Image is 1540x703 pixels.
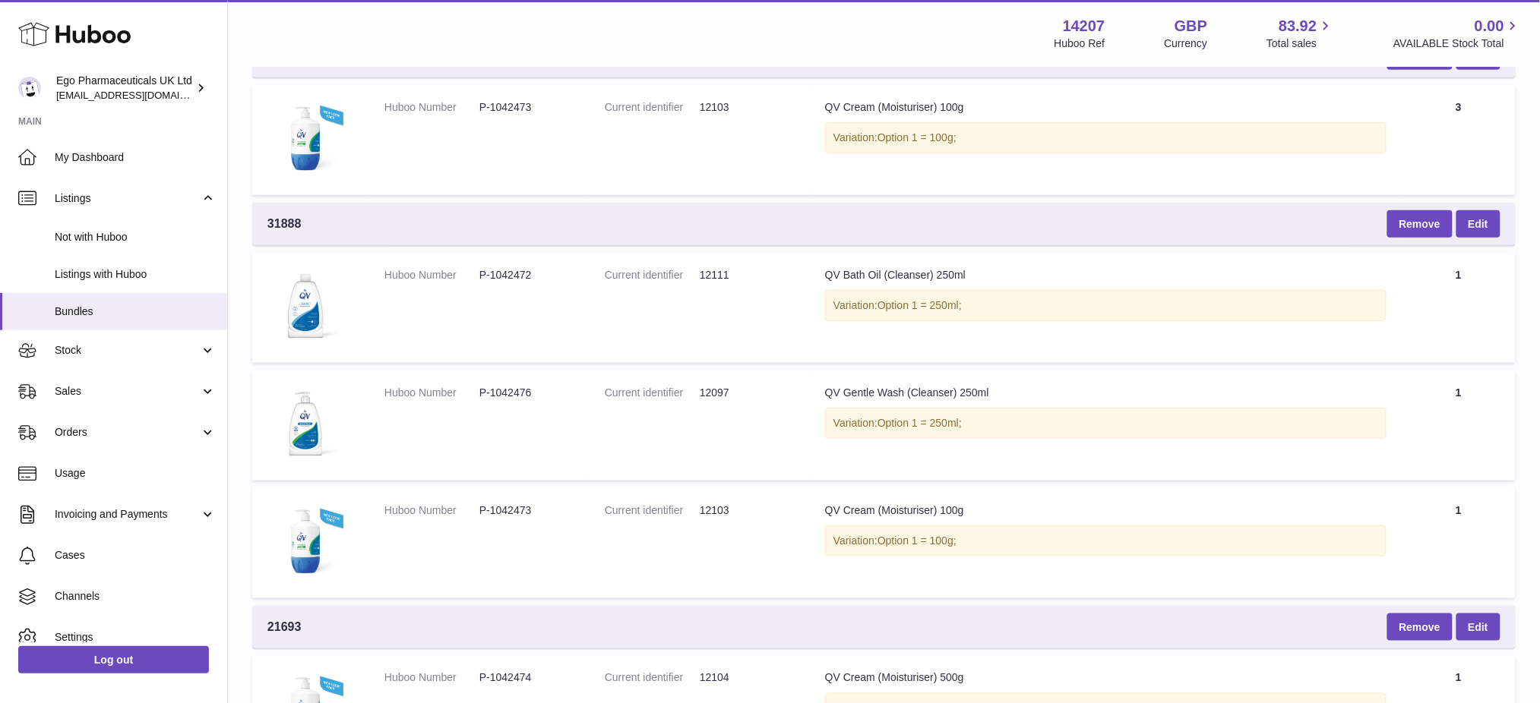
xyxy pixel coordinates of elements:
dt: Huboo Number [384,386,479,400]
dd: P-1042472 [479,268,574,282]
span: Listings [55,191,200,206]
dd: 12097 [700,386,795,400]
img: QV Gentle Wash (Cleanser) 250ml [267,386,343,462]
dt: Huboo Number [384,671,479,686]
img: internalAdmin-14207@internal.huboo.com [18,77,41,99]
div: QV Cream (Moisturiser) 100g [825,100,1387,115]
a: Log out [18,646,209,673]
span: Total sales [1266,36,1334,51]
td: 1 [1402,253,1516,363]
span: Bundles [55,304,216,319]
span: Usage [55,466,216,481]
span: [EMAIL_ADDRESS][DOMAIN_NAME] [56,89,223,101]
img: QV Cream (Moisturiser) 100g [267,503,343,579]
dd: P-1042474 [479,671,574,686]
dt: Huboo Number [384,503,479,518]
dd: 12111 [700,268,795,282]
div: Variation: [825,290,1387,321]
dd: 12104 [700,671,795,686]
td: 3 [1402,85,1516,195]
span: Settings [55,630,216,645]
dt: Current identifier [605,671,700,686]
dt: Current identifier [605,386,700,400]
span: Orders [55,425,200,440]
strong: 14207 [1063,16,1105,36]
span: 31888 [267,216,302,232]
td: 1 [1402,370,1516,481]
dd: 12103 [700,100,795,115]
img: QV Bath Oil (Cleanser) 250ml [267,268,343,344]
span: My Dashboard [55,150,216,165]
span: Stock [55,343,200,358]
span: 83.92 [1279,16,1317,36]
dd: 12103 [700,503,795,518]
span: Option 1 = 100g; [878,534,957,547]
img: QV Cream (Moisturiser) 100g [267,100,343,176]
a: 0.00 AVAILABLE Stock Total [1393,16,1522,51]
span: Option 1 = 250ml; [878,417,962,429]
span: Channels [55,589,216,604]
span: Invoicing and Payments [55,507,200,522]
div: Variation: [825,408,1387,439]
div: Currency [1165,36,1208,51]
dt: Current identifier [605,503,700,518]
span: Option 1 = 100g; [878,131,957,143]
span: Option 1 = 250ml; [878,299,962,311]
span: 21693 [267,619,302,635]
dt: Huboo Number [384,100,479,115]
div: Variation: [825,122,1387,153]
span: Sales [55,384,200,399]
dt: Current identifier [605,100,700,115]
a: Edit [1456,613,1500,641]
div: QV Cream (Moisturiser) 500g [825,671,1387,686]
dd: P-1042476 [479,386,574,400]
a: 83.92 Total sales [1266,16,1334,51]
span: Not with Huboo [55,230,216,244]
strong: GBP [1175,16,1207,36]
dd: P-1042473 [479,100,574,115]
dd: P-1042473 [479,503,574,518]
span: 0.00 [1475,16,1504,36]
span: AVAILABLE Stock Total [1393,36,1522,51]
button: Remove [1387,210,1453,238]
div: QV Gentle Wash (Cleanser) 250ml [825,386,1387,400]
dt: Current identifier [605,268,700,282]
div: QV Cream (Moisturiser) 100g [825,503,1387,518]
div: Huboo Ref [1055,36,1105,51]
span: Cases [55,548,216,563]
div: QV Bath Oil (Cleanser) 250ml [825,268,1387,282]
dt: Huboo Number [384,268,479,282]
div: Ego Pharmaceuticals UK Ltd [56,74,193,102]
span: Listings with Huboo [55,267,216,282]
td: 1 [1402,488,1516,598]
a: Edit [1456,210,1500,238]
button: Remove [1387,613,1453,641]
div: Variation: [825,525,1387,556]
